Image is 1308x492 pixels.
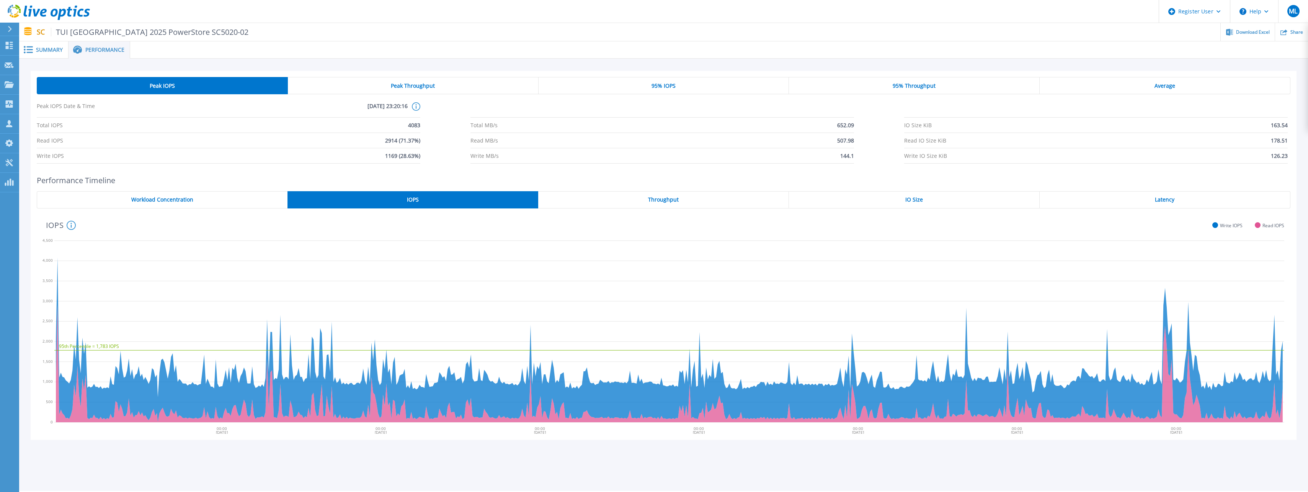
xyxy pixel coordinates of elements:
span: ML [1289,8,1297,14]
span: 2914 (71.37%) [385,133,420,148]
span: Total MB/s [470,118,498,133]
text: [DATE] [1011,430,1023,435]
span: 95% IOPS [652,83,676,89]
span: 507.98 [837,133,854,148]
span: Average [1155,83,1175,89]
text: 95th Percentile = 1,783 IOPS [59,343,119,349]
text: 00:00 [694,426,704,431]
text: 00:00 [376,426,386,431]
text: 0 [51,419,53,425]
span: Throughput [648,197,679,203]
text: 00:00 [853,426,863,431]
text: 00:00 [535,426,545,431]
text: [DATE] [534,430,546,435]
text: 1,500 [42,359,53,364]
span: 95% Throughput [893,83,936,89]
text: 1,000 [42,379,53,384]
span: Write IOPS [1220,223,1243,228]
span: 163.54 [1271,118,1288,133]
span: Latency [1155,197,1174,203]
text: 00:00 [1171,426,1181,431]
span: Read IO Size KiB [904,133,946,148]
text: 4,500 [42,238,53,243]
text: 00:00 [1012,426,1022,431]
text: [DATE] [693,430,705,435]
span: TUI [GEOGRAPHIC_DATA] 2025 PowerStore SC5020-02 [51,28,249,36]
span: Download Excel [1236,30,1270,34]
span: Performance [85,47,124,52]
text: 2,000 [42,338,53,344]
span: Peak IOPS Date & Time [37,102,222,117]
span: Peak Throughput [391,83,435,89]
span: 4083 [408,118,420,133]
span: Write IO Size KiB [904,148,947,163]
span: Total IOPS [37,118,63,133]
span: Summary [36,47,63,52]
text: 3,500 [42,278,53,283]
span: 1169 (28.63%) [385,148,420,163]
span: 126.23 [1271,148,1288,163]
text: [DATE] [375,430,387,435]
span: [DATE] 23:20:16 [222,102,408,117]
text: 3,000 [42,298,53,303]
span: Workload Concentration [131,197,193,203]
span: IO Size KiB [904,118,932,133]
span: 652.09 [837,118,854,133]
p: SC [37,28,249,36]
span: Write IOPS [37,148,64,163]
text: 2,500 [42,318,53,323]
text: [DATE] [1170,430,1182,435]
h4: IOPS [46,221,76,230]
span: Read IOPS [37,133,63,148]
span: IOPS [407,197,419,203]
h2: Performance Timeline [37,176,1290,185]
span: Share [1290,30,1303,34]
text: 4,000 [42,257,53,263]
span: Peak IOPS [150,83,175,89]
span: 178.51 [1271,133,1288,148]
text: 00:00 [217,426,227,431]
span: Read MB/s [470,133,498,148]
span: Read IOPS [1262,223,1284,228]
text: 500 [46,399,53,404]
text: [DATE] [852,430,864,435]
text: [DATE] [216,430,228,435]
span: IO Size [905,197,923,203]
span: 144.1 [840,148,854,163]
span: Write MB/s [470,148,499,163]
